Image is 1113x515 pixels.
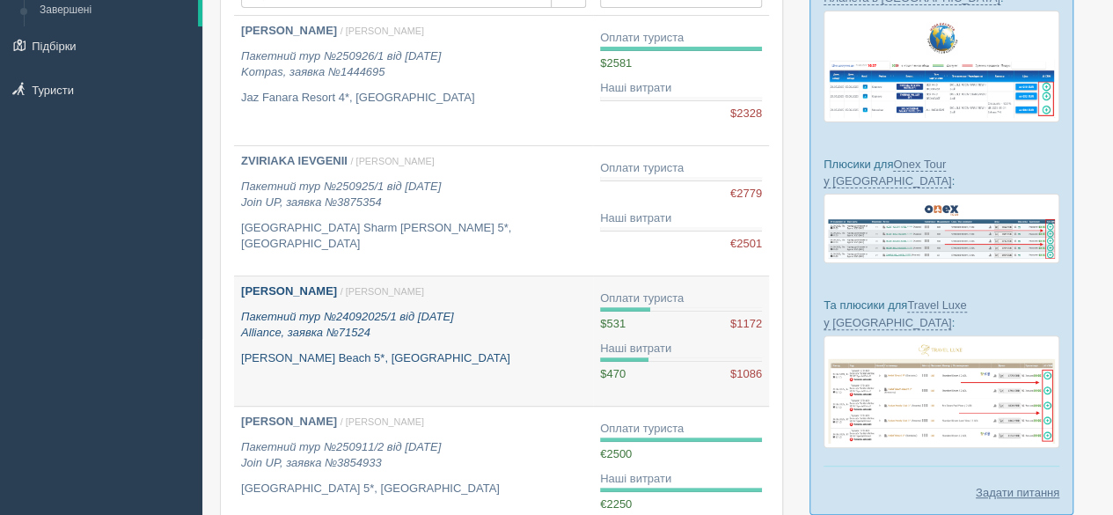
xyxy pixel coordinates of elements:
div: Наші витрати [600,341,762,357]
span: $2328 [730,106,762,122]
span: $2581 [600,56,632,70]
div: Оплати туриста [600,160,762,177]
span: / [PERSON_NAME] [351,156,435,166]
p: [PERSON_NAME] Beach 5*, [GEOGRAPHIC_DATA] [241,350,586,367]
span: / [PERSON_NAME] [340,416,424,427]
i: Пакетний тур №24092025/1 від [DATE] Alliance, заявка №71524 [241,310,454,340]
span: €2779 [730,186,762,202]
div: Наші витрати [600,80,762,97]
div: Оплати туриста [600,30,762,47]
a: ZVIRIAKA IEVGENII / [PERSON_NAME] Пакетний тур №250925/1 від [DATE]Join UP, заявка №3875354 [GEOG... [234,146,593,276]
span: $470 [600,367,626,380]
span: €2500 [600,447,632,460]
b: [PERSON_NAME] [241,24,337,37]
span: €2501 [730,236,762,253]
i: Пакетний тур №250925/1 від [DATE] Join UP, заявка №3875354 [241,180,441,210]
p: Плюсики для : [824,156,1059,189]
span: / [PERSON_NAME] [340,26,424,36]
b: [PERSON_NAME] [241,415,337,428]
span: / [PERSON_NAME] [340,286,424,297]
b: ZVIRIAKA IEVGENII [241,154,348,167]
span: €2250 [600,497,632,511]
img: new-planet-%D0%BF%D1%96%D0%B4%D0%B1%D1%96%D1%80%D0%BA%D0%B0-%D1%81%D1%80%D0%BC-%D0%B4%D0%BB%D1%8F... [824,11,1059,121]
img: travel-luxe-%D0%BF%D0%BE%D0%B4%D0%B1%D0%BE%D1%80%D0%BA%D0%B0-%D1%81%D1%80%D0%BC-%D0%B4%D0%BB%D1%8... [824,335,1059,449]
div: Наші витрати [600,471,762,488]
div: Оплати туриста [600,291,762,307]
p: [GEOGRAPHIC_DATA] Sharm [PERSON_NAME] 5*, [GEOGRAPHIC_DATA] [241,220,586,253]
i: Пакетний тур №250911/2 від [DATE] Join UP, заявка №3854933 [241,440,441,470]
p: Jaz Fanara Resort 4*, [GEOGRAPHIC_DATA] [241,90,586,107]
b: [PERSON_NAME] [241,284,337,298]
a: Задати питання [976,484,1059,501]
div: Оплати туриста [600,421,762,438]
a: Travel Luxe у [GEOGRAPHIC_DATA] [824,298,967,329]
i: Пакетний тур №250926/1 від [DATE] Kompas, заявка №1444695 [241,49,441,79]
img: onex-tour-proposal-crm-for-travel-agency.png [824,194,1059,263]
span: $531 [600,317,626,330]
div: Наші витрати [600,210,762,227]
span: $1086 [730,366,762,383]
a: [PERSON_NAME] / [PERSON_NAME] Пакетний тур №250926/1 від [DATE]Kompas, заявка №1444695 Jaz Fanara... [234,16,593,145]
a: [PERSON_NAME] / [PERSON_NAME] Пакетний тур №24092025/1 від [DATE]Alliance, заявка №71524 [PERSON_... [234,276,593,406]
span: $1172 [730,316,762,333]
p: [GEOGRAPHIC_DATA] 5*, [GEOGRAPHIC_DATA] [241,481,586,497]
p: Та плюсики для : [824,297,1059,330]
